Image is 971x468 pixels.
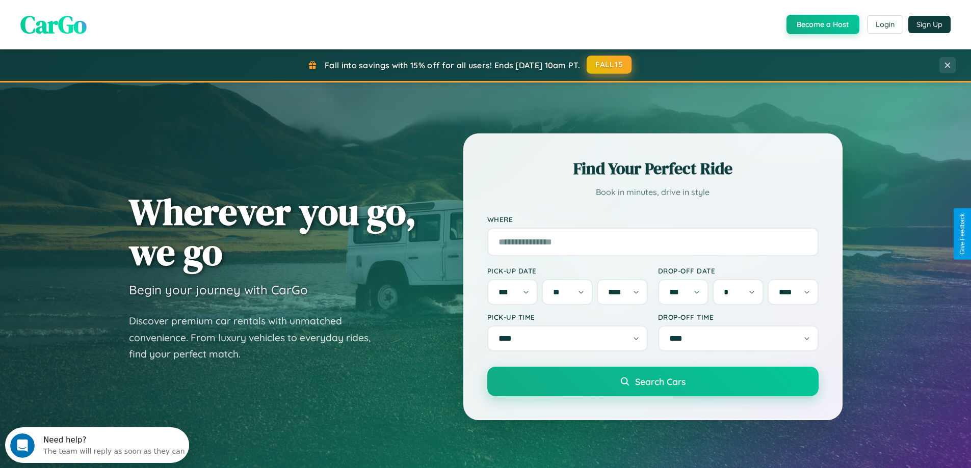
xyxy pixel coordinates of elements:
[658,313,819,321] label: Drop-off Time
[38,17,180,27] div: The team will reply as soon as they can
[129,282,308,297] h3: Begin your journey with CarGo
[658,266,819,275] label: Drop-off Date
[129,191,416,272] h1: Wherever you go, we go
[959,213,966,255] div: Give Feedback
[786,15,859,34] button: Become a Host
[5,427,189,463] iframe: Intercom live chat discovery launcher
[487,367,819,396] button: Search Cars
[487,185,819,200] p: Book in minutes, drive in style
[487,266,648,275] label: Pick-up Date
[38,9,180,17] div: Need help?
[587,56,632,74] button: FALL15
[4,4,190,32] div: Open Intercom Messenger
[487,157,819,180] h2: Find Your Perfect Ride
[20,8,87,41] span: CarGo
[867,15,903,34] button: Login
[129,313,384,363] p: Discover premium car rentals with unmatched convenience. From luxury vehicles to everyday rides, ...
[325,60,580,70] span: Fall into savings with 15% off for all users! Ends [DATE] 10am PT.
[487,313,648,321] label: Pick-up Time
[635,376,686,387] span: Search Cars
[908,16,951,33] button: Sign Up
[10,433,35,458] iframe: Intercom live chat
[487,215,819,224] label: Where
